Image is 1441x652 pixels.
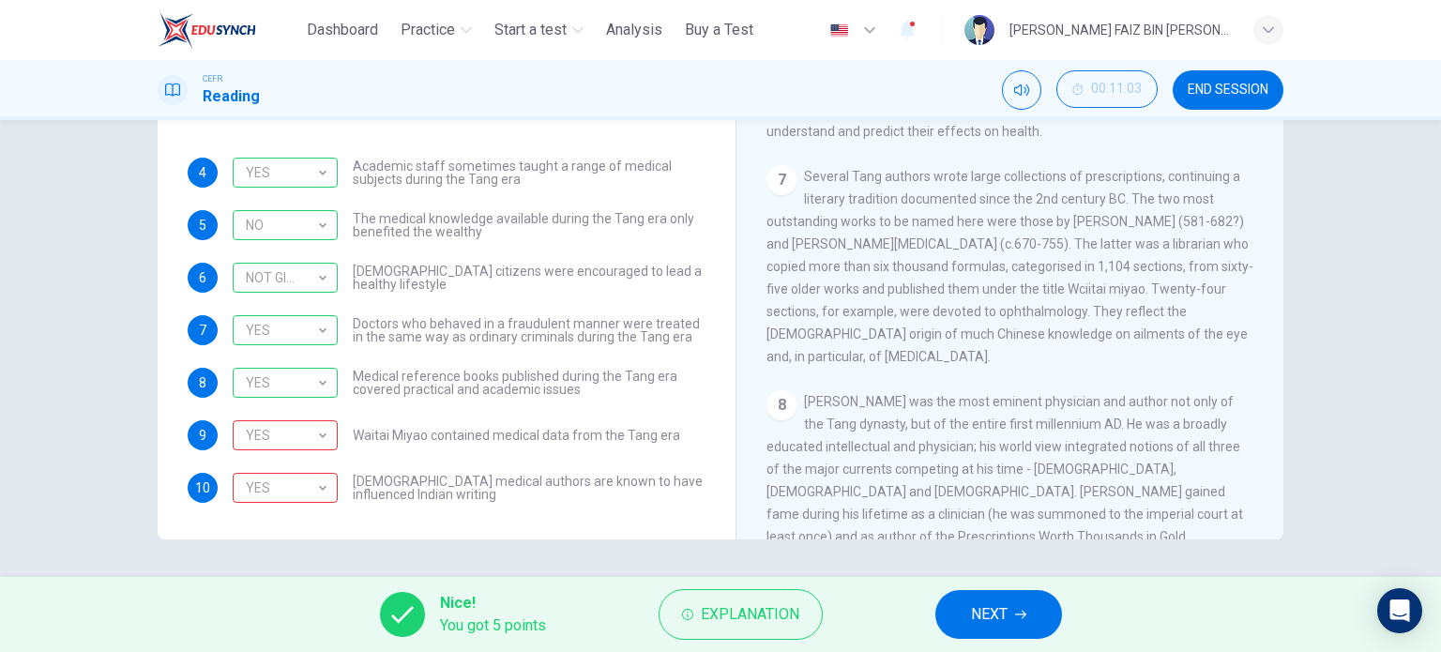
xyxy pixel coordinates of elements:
span: Medical reference books published during the Tang era covered practical and academic issues [353,370,705,396]
button: END SESSION [1173,70,1283,110]
span: Dashboard [307,19,378,41]
div: NO [233,199,331,252]
button: Analysis [599,13,670,47]
span: Analysis [606,19,662,41]
div: 8 [766,390,796,420]
span: Buy a Test [685,19,753,41]
div: Mute [1002,70,1041,110]
span: 6 [199,271,206,284]
button: Dashboard [299,13,386,47]
span: 10 [195,481,210,494]
span: [DEMOGRAPHIC_DATA] medical authors are known to have influenced Indian writing [353,475,705,501]
span: Academic staff sometimes taught a range of medical subjects during the Tang era [353,159,705,186]
span: Practice [401,19,455,41]
img: ELTC logo [158,11,256,49]
span: Doctors who behaved in a fraudulent manner were treated in the same way as ordinary criminals dur... [353,317,705,343]
span: Explanation [701,601,799,628]
div: NO [233,210,338,240]
span: Waitai Miyao contained medical data from the Tang era [353,429,680,442]
button: 00:11:03 [1056,70,1158,108]
span: You got 5 points [440,614,546,637]
button: Start a test [487,13,591,47]
span: CEFR [203,72,222,85]
span: Several Tang authors wrote large collections of prescriptions, continuing a literary tradition do... [766,169,1253,364]
div: YES [233,158,338,188]
span: 5 [199,219,206,232]
span: [PERSON_NAME] was the most eminent physician and author not only of the Tang dynasty, but of the ... [766,394,1243,634]
span: 7 [199,324,206,337]
img: Profile picture [964,15,994,45]
button: Explanation [659,589,823,640]
div: YES [233,409,331,462]
h1: Reading [203,85,260,108]
button: Buy a Test [677,13,761,47]
div: YES [233,315,338,345]
div: [PERSON_NAME] FAIZ BIN [PERSON_NAME] [1009,19,1231,41]
div: NOT GIVEN [233,420,338,450]
span: Nice! [440,592,546,614]
div: YES [233,146,331,200]
div: NOT GIVEN [233,263,338,293]
span: Start a test [494,19,567,41]
div: YES [233,356,331,410]
span: 8 [199,376,206,389]
span: The medical knowledge available during the Tang era only benefited the wealthy [353,212,705,238]
div: NO [233,473,338,503]
div: YES [233,304,331,357]
a: ELTC logo [158,11,299,49]
span: [DEMOGRAPHIC_DATA] citizens were encouraged to lead a healthy lifestyle [353,265,705,291]
span: END SESSION [1188,83,1268,98]
button: NEXT [935,590,1062,639]
div: Open Intercom Messenger [1377,588,1422,633]
div: 7 [766,165,796,195]
span: 00:11:03 [1091,82,1142,97]
img: en [827,23,851,38]
div: NOT GIVEN [233,251,331,305]
div: YES [233,368,338,398]
span: 4 [199,166,206,179]
span: 9 [199,429,206,442]
button: Practice [393,13,479,47]
span: NEXT [971,601,1008,628]
div: YES [233,462,331,515]
div: Hide [1056,70,1158,110]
